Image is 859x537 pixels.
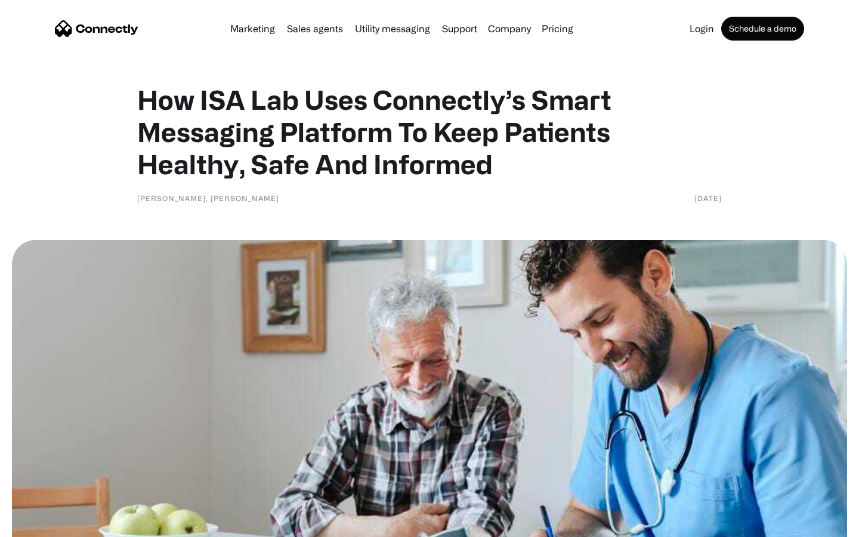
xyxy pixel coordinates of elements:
[225,24,280,33] a: Marketing
[282,24,348,33] a: Sales agents
[12,516,72,533] aside: Language selected: English
[488,20,531,37] div: Company
[694,192,722,204] div: [DATE]
[350,24,435,33] a: Utility messaging
[24,516,72,533] ul: Language list
[721,17,804,41] a: Schedule a demo
[137,84,722,180] h1: How ISA Lab Uses Connectly’s Smart Messaging Platform To Keep Patients Healthy, Safe And Informed
[137,192,279,204] div: [PERSON_NAME], [PERSON_NAME]
[685,24,719,33] a: Login
[437,24,482,33] a: Support
[537,24,578,33] a: Pricing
